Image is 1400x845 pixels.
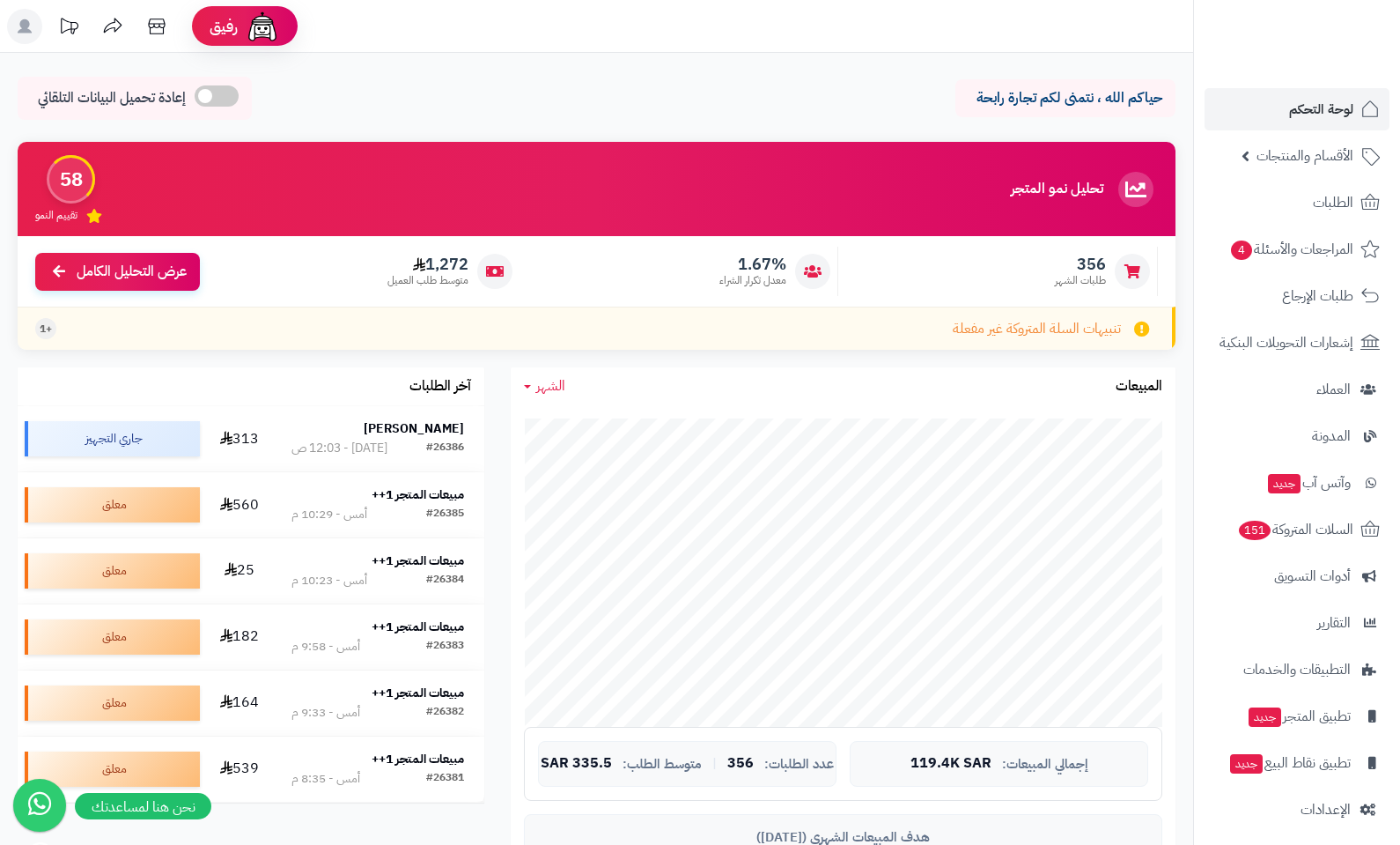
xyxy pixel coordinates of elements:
[969,88,1162,108] p: حياكم الله ، نتمنى لكم تجارة رابحة
[291,704,360,722] div: أمس - 9:33 م
[727,756,754,772] span: 356
[291,440,387,457] div: [DATE] - 12:03 ص
[1011,182,1103,197] h3: تحليل نمو المتجر
[1205,742,1389,784] a: تطبيق نقاط البيعجديد
[1237,517,1353,542] span: السلات المتروكة
[1266,471,1351,495] span: وآتس آب
[372,684,464,702] strong: مبيعات المتجر 1++
[372,618,464,636] strong: مبيعات المتجر 1++
[1247,704,1351,729] span: تطبيق المتجر
[426,440,464,457] div: #26386
[1230,754,1263,774] span: جديد
[1205,649,1389,691] a: التطبيقات والخدمات
[38,88,186,108] span: إعادة تحميل البيانات التلقائي
[25,619,200,655] div: معلق
[1205,695,1389,738] a: تطبيق المتجرجديد
[1239,521,1271,540] span: 151
[910,756,991,772] span: 119.4K SAR
[1205,789,1389,831] a: الإعدادات
[719,255,786,274] span: 1.67%
[245,9,280,44] img: ai-face.png
[1205,182,1389,224] a: الطلبات
[1205,602,1389,644] a: التقارير
[207,538,271,604] td: 25
[40,322,52,337] span: +1
[291,770,360,788] div: أمس - 8:35 م
[764,757,834,772] span: عدد الطلبات:
[719,273,786,288] span: معدل تكرار الشراء
[291,638,360,656] div: أمس - 9:58 م
[1205,275,1389,317] a: طلبات الإرجاع
[426,770,464,788] div: #26381
[1002,757,1088,772] span: إجمالي المبيعات:
[372,750,464,768] strong: مبيعات المتجر 1++
[291,572,367,589] div: أمس - 10:23 م
[1205,555,1389,597] a: أدوات التسويق
[1205,88,1389,130] a: لوحة التحكم
[524,376,565,397] a: الشهر
[207,737,271,802] td: 539
[541,756,612,772] span: 335.5 SAR
[1316,377,1351,402] span: العملاء
[1205,462,1389,504] a: وآتس آبجديد
[1256,144,1353,168] span: الأقسام والمنتجات
[1055,273,1106,288] span: طلبات الشهر
[409,379,471,395] h3: آخر الطلبات
[623,757,702,772] span: متوسط الطلب:
[1205,508,1389,551] a: السلات المتروكة151
[1228,751,1351,775] span: تطبيق نقاط البيع
[387,255,468,274] span: 1,272
[1229,237,1353,262] span: المراجعات والأسئلة
[25,487,200,523] div: معلق
[1205,415,1389,457] a: المدونة
[1268,474,1301,493] span: جديد
[372,552,464,570] strong: مبيعات المتجر 1++
[207,604,271,670] td: 182
[426,572,464,589] div: #26384
[77,262,187,282] span: عرض التحليل الكامل
[1243,657,1351,682] span: التطبيقات والخدمات
[35,208,77,223] span: تقييم النمو
[207,671,271,736] td: 164
[426,506,464,523] div: #26385
[25,421,200,456] div: جاري التجهيز
[25,686,200,721] div: معلق
[426,704,464,722] div: #26382
[387,273,468,288] span: متوسط طلب العميل
[1317,611,1351,635] span: التقارير
[426,638,464,656] div: #26383
[1116,379,1162,395] h3: المبيعات
[1274,564,1351,589] span: أدوات التسويق
[1205,322,1389,364] a: إشعارات التحويلات البنكية
[207,406,271,471] td: 313
[364,419,464,438] strong: [PERSON_NAME]
[25,553,200,589] div: معلق
[47,9,91,48] a: تحديثات المنصة
[953,319,1121,339] span: تنبيهات السلة المتروكة غير مفعلة
[1249,708,1281,727] span: جديد
[536,375,565,397] span: الشهر
[372,486,464,504] strong: مبيعات المتجر 1++
[1313,190,1353,215] span: الطلبات
[1282,284,1353,308] span: طلبات الإرجاع
[1289,97,1353,122] span: لوحة التحكم
[25,752,200,787] div: معلق
[207,472,271,537] td: 560
[1301,797,1351,822] span: الإعدادات
[712,757,717,770] span: |
[1205,228,1389,271] a: المراجعات والأسئلة4
[1205,368,1389,411] a: العملاء
[210,16,238,37] span: رفيق
[1312,424,1351,448] span: المدونة
[1055,255,1106,274] span: 356
[1231,241,1252,260] span: 4
[35,253,200,291] a: عرض التحليل الكامل
[1219,330,1353,355] span: إشعارات التحويلات البنكية
[291,506,367,523] div: أمس - 10:29 م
